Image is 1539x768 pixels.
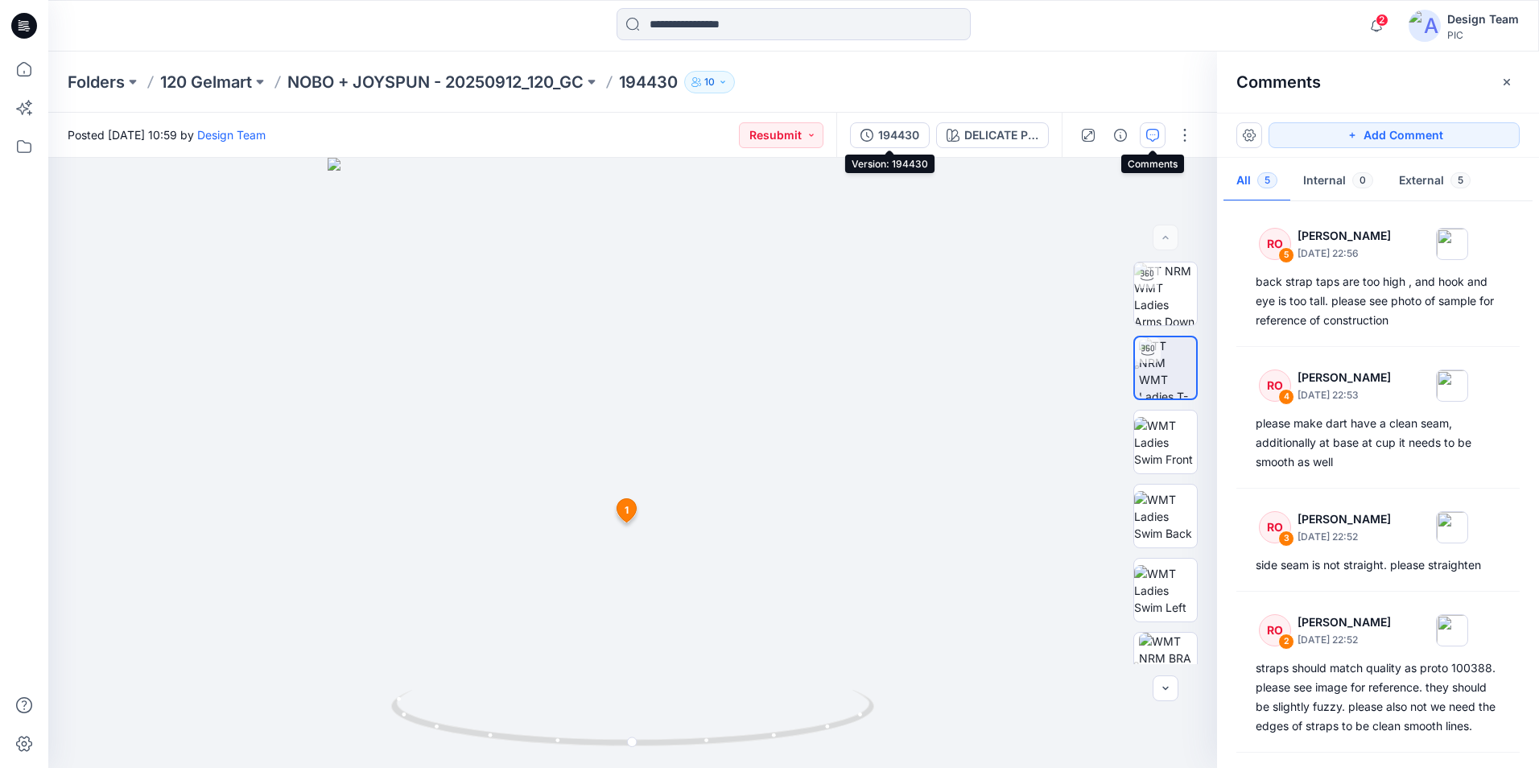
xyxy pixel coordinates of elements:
[1134,417,1197,468] img: WMT Ladies Swim Front
[160,71,252,93] a: 120 Gelmart
[1134,565,1197,616] img: WMT Ladies Swim Left
[1409,10,1441,42] img: avatar
[1134,491,1197,542] img: WMT Ladies Swim Back
[1108,122,1133,148] button: Details
[1259,228,1291,260] div: RO
[1298,226,1391,246] p: [PERSON_NAME]
[1376,14,1388,27] span: 2
[1256,414,1500,472] div: please make dart have a clean seam, additionally at base at cup it needs to be smooth as well
[1259,511,1291,543] div: RO
[1256,659,1500,736] div: straps should match quality as proto 100388. please see image for reference. they should be sligh...
[1386,161,1483,202] button: External
[1298,632,1391,648] p: [DATE] 22:52
[1450,172,1471,188] span: 5
[1259,614,1291,646] div: RO
[1278,247,1294,263] div: 5
[1278,531,1294,547] div: 3
[1259,370,1291,402] div: RO
[1139,337,1196,398] img: TT NRM WMT Ladies T-Pose
[1257,172,1277,188] span: 5
[1290,161,1386,202] button: Internal
[1447,29,1519,41] div: PIC
[1278,389,1294,405] div: 4
[68,126,266,143] span: Posted [DATE] 10:59 by
[1278,634,1294,650] div: 2
[1298,510,1391,529] p: [PERSON_NAME]
[878,126,919,144] div: 194430
[936,122,1049,148] button: DELICATE PINK
[619,71,678,93] p: 194430
[1269,122,1520,148] button: Add Comment
[1236,72,1321,92] h2: Comments
[1139,633,1197,696] img: WMT NRM BRA TOP GHOST
[1256,555,1500,575] div: side seam is not straight. please straighten
[684,71,735,93] button: 10
[1352,172,1373,188] span: 0
[1447,10,1519,29] div: Design Team
[1298,368,1391,387] p: [PERSON_NAME]
[197,128,266,142] a: Design Team
[964,126,1038,144] div: DELICATE PINK
[1256,272,1500,330] div: back strap taps are too high , and hook and eye is too tall. please see photo of sample for refer...
[287,71,584,93] a: NOBO + JOYSPUN - 20250912_120_GC
[704,73,715,91] p: 10
[1298,613,1391,632] p: [PERSON_NAME]
[1223,161,1290,202] button: All
[1134,262,1197,325] img: TT NRM WMT Ladies Arms Down
[1298,387,1391,403] p: [DATE] 22:53
[68,71,125,93] a: Folders
[1298,246,1391,262] p: [DATE] 22:56
[1298,529,1391,545] p: [DATE] 22:52
[850,122,930,148] button: 194430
